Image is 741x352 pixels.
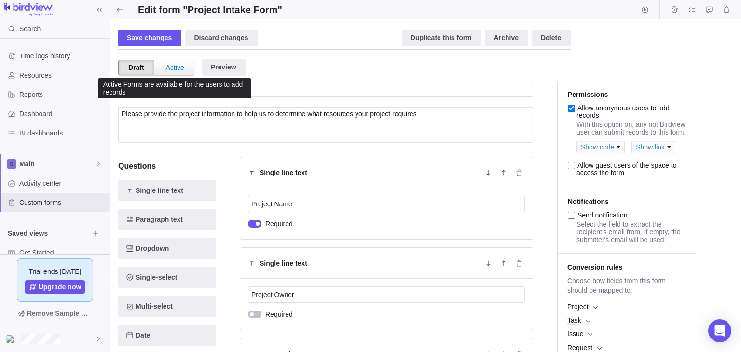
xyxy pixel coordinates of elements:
[29,267,82,276] span: Trial ends [DATE]
[19,51,106,61] span: Time logs history
[265,219,293,229] span: Required
[118,161,216,172] h4: Questions
[118,267,216,288] span: Add new element to the form
[702,7,716,15] a: Approval requests
[27,308,93,319] span: Remove Sample Data
[19,109,106,119] span: Dashboard
[532,30,571,46] span: Delete
[260,168,307,177] h5: Single line text
[240,248,533,279] div: Single line textMove downMove upDelete
[482,166,494,179] span: Move down
[19,128,106,138] span: BI dashboards
[563,276,692,295] span: Choose how fields from this form should be mapped to:
[685,7,699,15] a: My assignments
[668,7,681,15] a: Time logs
[567,344,592,352] span: Request
[567,330,583,338] span: Issue
[89,227,102,240] span: Browse views
[568,91,692,98] p: Permissions
[708,319,731,342] div: Open Intercom Messenger
[118,209,216,230] span: Add new element to the form
[6,335,17,343] img: Show
[240,157,533,188] div: Single line textMove downMove upDelete
[118,107,533,143] textarea: Please provide the project information to help us to determine what resources your project requires
[720,3,733,16] span: Notifications
[4,3,53,16] img: logo
[685,3,699,16] span: My assignments
[118,60,154,75] div: Draft
[482,257,494,270] span: Move down
[185,30,258,46] div: Discard changes
[576,141,625,153] div: Show code
[567,303,589,311] span: Project
[25,280,85,294] a: Upgrade now
[136,214,183,225] span: Paragraph text
[568,212,575,219] input: Send notification
[668,3,681,16] span: Time logs
[576,104,672,119] span: Allow anonymous users to add records
[118,30,181,46] div: Save changes
[720,7,733,15] a: Notifications
[265,310,293,319] span: Required
[485,30,528,46] span: Archive
[136,271,177,283] span: Single-select
[567,316,581,325] span: Task
[498,257,509,270] span: Move up
[248,286,525,303] input: Type your question
[39,282,82,292] span: Upgrade now
[118,296,216,317] span: Add new element to the form
[576,121,692,136] p: With this option on, any not Birdview user can submit records to this form.
[576,162,678,176] span: Allow guest users of the space to access the form
[156,60,194,75] div: Active
[19,198,106,207] span: Custom forms
[568,105,575,112] input: Allow anonymous users to add records
[513,166,525,179] span: Delete
[498,166,509,179] span: Move up
[138,3,282,16] h2: Edit form "Project Intake Form"
[136,329,150,341] span: Date
[19,248,106,257] span: Get Started
[248,196,525,212] input: Type your question
[19,24,41,34] span: Search
[260,258,307,268] h5: Single line text
[136,300,173,312] span: Multi-select
[576,220,692,244] p: Select the field to extract the recipient's email from. If empty, the submitter's email will be u...
[118,325,216,346] span: Add new element to the form
[8,229,89,238] span: Saved views
[102,81,247,96] div: Active Forms are available for the users to add records
[8,306,102,321] span: Remove Sample Data
[563,263,692,271] p: Conversion rules
[118,238,216,259] span: Add new element to the form
[19,159,95,169] span: Main
[136,243,169,254] span: Dropdown
[638,3,652,16] span: Start timer
[577,211,628,219] span: Send notification
[402,30,481,46] div: Duplicate this form
[568,198,692,205] p: Notifications
[513,257,525,270] span: Delete
[568,162,575,169] input: Allow guest users of the space to access the form
[19,70,106,80] span: Resources
[19,178,106,188] span: Activity center
[631,141,675,153] div: Show link
[202,59,246,76] div: Preview
[118,180,216,201] span: Add new element to the form
[19,90,106,99] span: Reports
[6,333,17,345] div: Rabia Project
[702,3,716,16] span: Approval requests
[136,185,183,196] span: Single line text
